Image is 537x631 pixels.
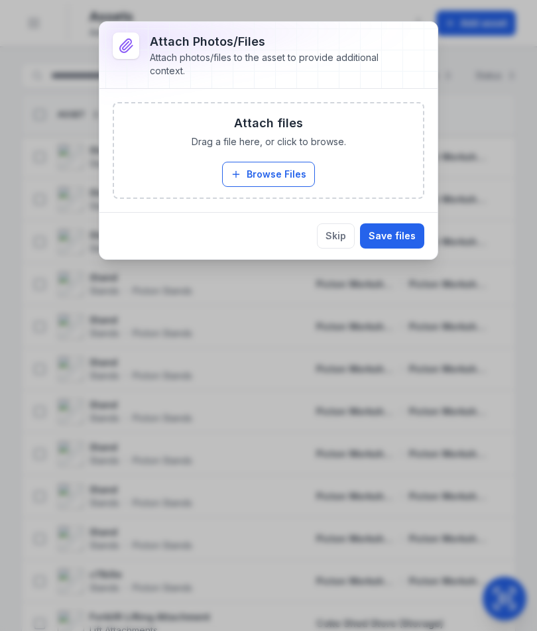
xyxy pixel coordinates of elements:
[234,114,303,133] h3: Attach files
[222,162,315,187] button: Browse Files
[317,223,355,249] button: Skip
[192,135,346,148] span: Drag a file here, or click to browse.
[360,223,424,249] button: Save files
[150,51,403,78] div: Attach photos/files to the asset to provide additional context.
[150,32,403,51] h3: Attach photos/files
